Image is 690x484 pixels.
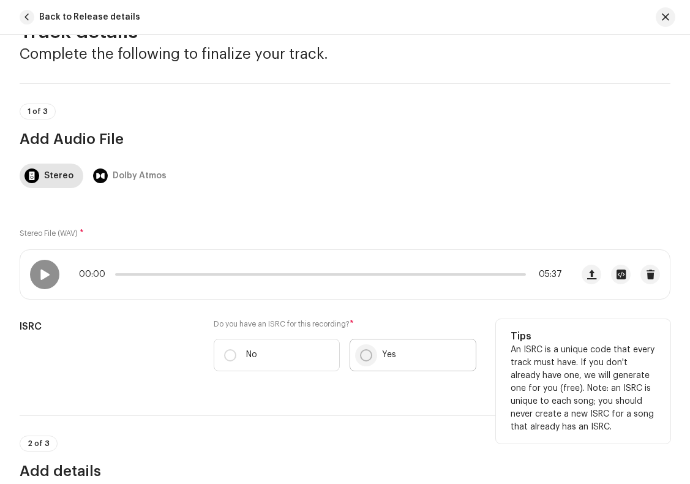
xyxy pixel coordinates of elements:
p: An ISRC is a unique code that every track must have. If you don't already have one, we will gener... [511,344,656,434]
h5: ISRC [20,319,194,334]
h5: Tips [511,329,656,344]
h3: Complete the following to finalize your track. [20,44,670,64]
p: Yes [382,349,396,361]
h3: Add Audio File [20,129,670,149]
p: No [246,349,257,361]
span: 05:37 [531,270,562,279]
h3: Add details [20,461,670,481]
label: Do you have an ISRC for this recording? [214,319,476,329]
